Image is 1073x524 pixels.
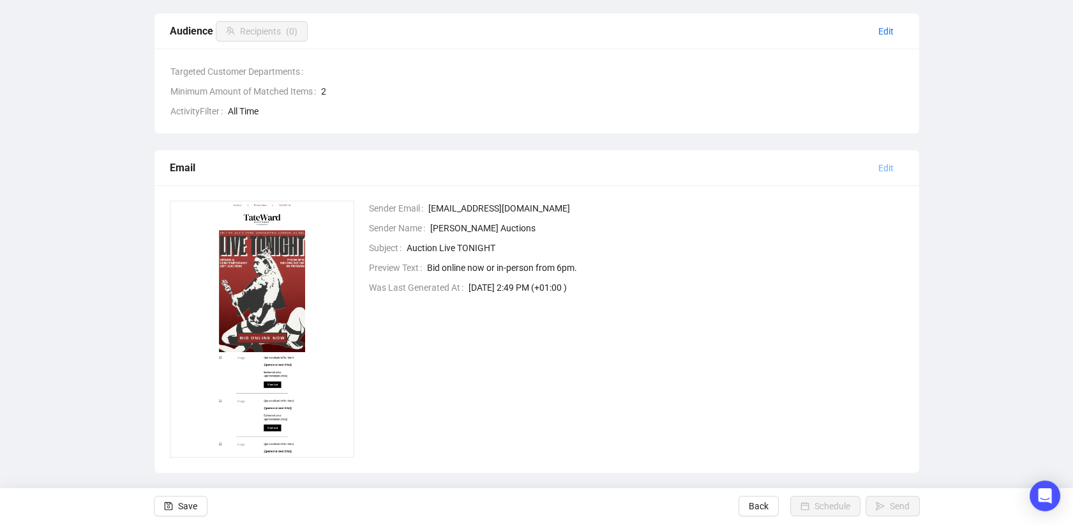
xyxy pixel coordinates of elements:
[430,221,904,235] span: [PERSON_NAME] Auctions
[369,261,427,275] span: Preview Text
[178,488,197,524] span: Save
[790,496,860,516] button: Schedule
[407,241,904,255] span: Auction Live TONIGHT
[868,158,904,178] button: Edit
[878,161,894,175] span: Edit
[170,25,308,37] span: Audience
[749,488,769,524] span: Back
[170,84,321,98] span: Minimum Amount of Matched Items
[868,21,904,42] button: Edit
[878,24,894,38] span: Edit
[228,104,904,118] span: All Time
[1030,481,1060,511] div: Open Intercom Messenger
[170,201,355,458] img: 1758031792287-Twrbbp98aGKjQDzY.png
[866,496,920,516] button: Send
[170,104,228,118] span: ActivityFilter
[428,201,904,215] span: [EMAIL_ADDRESS][DOMAIN_NAME]
[170,160,868,176] div: Email
[369,221,430,235] span: Sender Name
[164,502,173,511] span: save
[216,21,308,42] button: Recipients(0)
[739,496,779,516] button: Back
[170,65,308,79] span: Targeted Customer Departments
[321,84,904,98] span: 2
[369,281,469,295] span: Was Last Generated At
[369,201,428,215] span: Sender Email
[469,281,904,295] span: [DATE] 2:49 PM (+01:00 )
[154,496,207,516] button: Save
[427,261,904,275] span: Bid online now or in-person from 6pm.
[369,241,407,255] span: Subject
